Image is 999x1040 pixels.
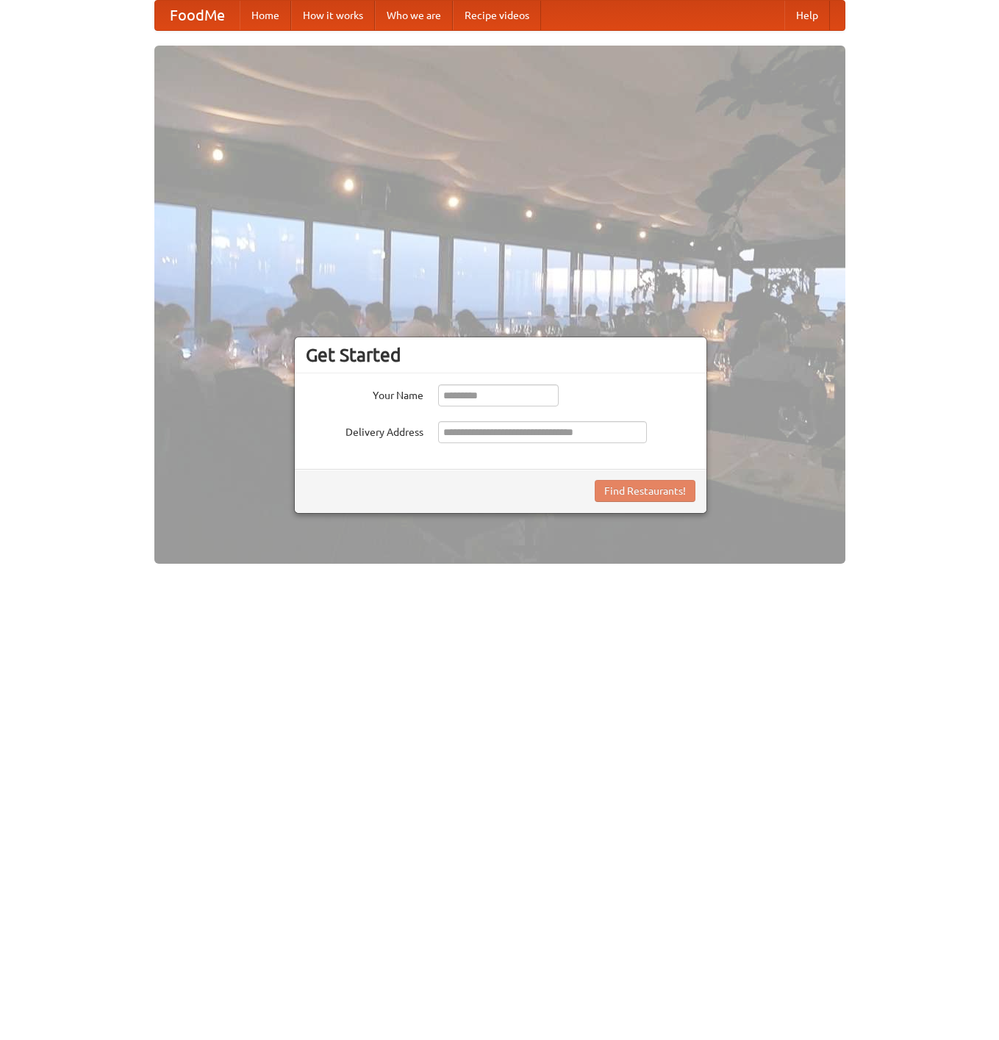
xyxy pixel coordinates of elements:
[291,1,375,30] a: How it works
[375,1,453,30] a: Who we are
[784,1,830,30] a: Help
[453,1,541,30] a: Recipe videos
[306,384,423,403] label: Your Name
[306,421,423,440] label: Delivery Address
[240,1,291,30] a: Home
[155,1,240,30] a: FoodMe
[595,480,695,502] button: Find Restaurants!
[306,344,695,366] h3: Get Started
